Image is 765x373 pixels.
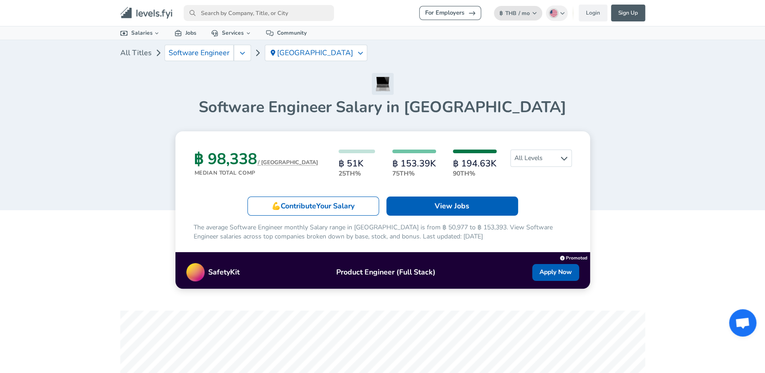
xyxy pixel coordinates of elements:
[494,6,543,21] button: ฿THB/ mo
[109,4,656,22] nav: primary
[729,309,756,337] div: Open chat
[386,197,518,216] a: View Jobs
[316,201,354,211] span: Your Salary
[258,159,318,166] button: / [GEOGRAPHIC_DATA]
[204,26,259,40] a: Services
[120,98,645,117] h1: Software Engineer Salary in [GEOGRAPHIC_DATA]
[499,10,503,17] span: ฿
[435,201,469,212] p: View Jobs
[272,201,354,212] p: 💪 Contribute
[453,169,497,178] p: 90th%
[611,5,645,21] a: Sign Up
[550,10,557,17] img: English (US)
[194,150,318,169] h3: ฿ 98,338
[277,49,354,57] p: [GEOGRAPHIC_DATA]
[579,5,607,21] a: Login
[532,264,579,281] a: Apply Now
[167,26,204,40] a: Jobs
[505,10,516,17] span: THB
[208,267,240,278] p: SafetyKit
[194,223,572,241] p: The average Software Engineer monthly Salary range in [GEOGRAPHIC_DATA] is from ฿ 50,977 to ฿ 153...
[419,6,481,20] a: For Employers
[392,169,436,178] p: 75th%
[184,5,334,21] input: Search by Company, Title, or City
[372,73,394,95] img: Software Engineer Icon
[113,26,168,40] a: Salaries
[164,45,234,61] a: Software Engineer
[392,159,436,169] h6: ฿ 153.39K
[560,253,587,261] a: Promoted
[339,159,375,169] h6: ฿ 51K
[169,49,230,57] span: Software Engineer
[546,5,568,21] button: English (US)
[519,10,530,17] span: / mo
[247,197,379,216] a: 💪ContributeYour Salary
[186,263,205,281] img: Promo Logo
[120,44,152,62] a: All Titles
[511,150,571,166] span: All Levels
[453,159,497,169] h6: ฿ 194.63K
[259,26,314,40] a: Community
[339,169,375,178] p: 25th%
[240,267,532,278] p: Product Engineer (Full Stack)
[195,169,318,177] p: Median Total Comp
